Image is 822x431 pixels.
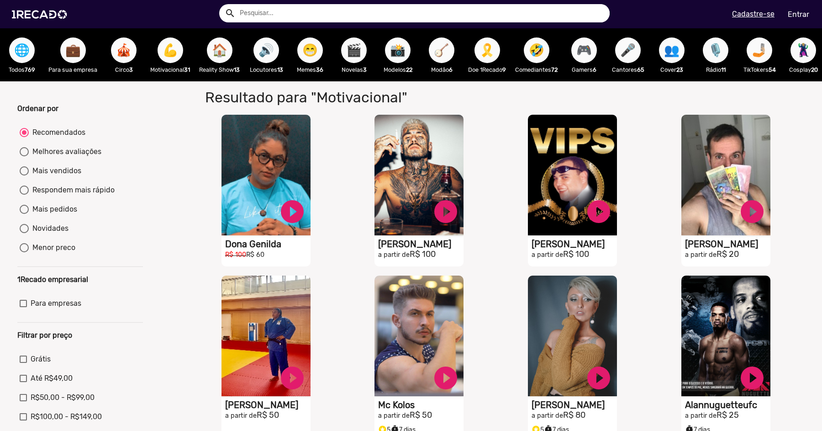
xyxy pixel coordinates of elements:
video: S1RECADO vídeos dedicados para fãs e empresas [374,115,464,235]
b: Filtrar por preço [17,331,72,340]
p: Memes [293,65,327,74]
span: 🌐 [14,37,30,63]
b: 11 [721,66,726,73]
span: 🎪 [116,37,132,63]
h2: R$ 20 [685,250,770,260]
span: 🤳🏼 [752,37,767,63]
span: 📸 [390,37,406,63]
b: 13 [234,66,240,73]
b: 1Recado empresarial [17,275,88,284]
b: 22 [406,66,412,73]
b: 13 [277,66,283,73]
p: Doe 1Recado [468,65,506,74]
button: 💪 [158,37,183,63]
h1: [PERSON_NAME] [378,239,464,250]
div: Melhores avaliações [29,146,101,157]
b: 65 [637,66,644,73]
span: 🎬 [346,37,362,63]
span: 🎗️ [479,37,495,63]
button: 📸 [385,37,411,63]
video: S1RECADO vídeos dedicados para fãs e empresas [528,276,617,396]
span: 🎮 [576,37,592,63]
p: Cosplay [786,65,821,74]
h1: [PERSON_NAME] [532,239,617,250]
b: 31 [184,66,190,73]
p: Novelas [337,65,371,74]
p: Reality Show [199,65,240,74]
b: 3 [363,66,367,73]
div: Mais pedidos [29,204,77,215]
div: Respondem mais rápido [29,185,115,196]
small: a partir de [225,412,257,420]
button: 🎙️ [703,37,728,63]
p: Modelos [380,65,415,74]
b: 3 [129,66,133,73]
div: Novidades [29,223,68,234]
small: a partir de [378,412,410,420]
p: Circo [106,65,141,74]
button: 🏠 [207,37,232,63]
button: 🎮 [571,37,597,63]
a: play_circle_filled [738,364,766,392]
button: 🎤 [615,37,641,63]
button: 🤳🏼 [747,37,772,63]
span: R$100,00 - R$149,00 [31,411,102,422]
small: a partir de [532,412,563,420]
button: 👥 [659,37,685,63]
b: 36 [316,66,323,73]
button: Example home icon [221,5,237,21]
small: R$ 100 [225,251,246,259]
button: 🎗️ [474,37,500,63]
button: 🎬 [341,37,367,63]
small: a partir de [378,251,410,259]
a: play_circle_filled [738,198,766,225]
div: Recomendados [29,127,85,138]
p: Para sua empresa [48,65,97,74]
a: play_circle_filled [279,364,306,392]
b: 23 [676,66,683,73]
b: 769 [25,66,35,73]
b: 9 [502,66,506,73]
div: Mais vendidos [29,165,81,176]
button: 😁 [297,37,323,63]
span: 👥 [664,37,680,63]
h2: R$ 100 [532,250,617,260]
b: 6 [449,66,453,73]
u: Cadastre-se [732,10,775,18]
video: S1RECADO vídeos dedicados para fãs e empresas [681,276,770,396]
a: play_circle_filled [585,198,612,225]
b: 20 [811,66,818,73]
small: R$ 60 [246,251,264,259]
span: 😁 [302,37,318,63]
span: Para empresas [31,298,81,309]
b: Ordenar por [17,104,58,113]
b: 72 [551,66,558,73]
span: 🦹🏼‍♀️ [796,37,811,63]
button: 🌐 [9,37,35,63]
p: Todos [5,65,39,74]
h2: R$ 50 [378,410,464,420]
small: a partir de [532,251,563,259]
h2: R$ 80 [532,410,617,420]
span: 🎙️ [708,37,723,63]
video: S1RECADO vídeos dedicados para fãs e empresas [528,115,617,235]
span: 🔊 [258,37,274,63]
input: Pesquisar... [233,4,610,22]
h1: [PERSON_NAME] [225,399,311,410]
a: play_circle_filled [432,364,459,392]
h2: R$ 100 [378,250,464,260]
p: Comediantes [515,65,558,74]
button: 💼 [60,37,86,63]
p: Cantores [611,65,645,74]
a: play_circle_filled [585,364,612,392]
button: 🎪 [111,37,137,63]
video: S1RECADO vídeos dedicados para fãs e empresas [221,115,311,235]
span: 🪕 [434,37,449,63]
h2: R$ 25 [685,410,770,420]
h1: Dona Genilda [225,239,311,250]
small: a partir de [685,251,717,259]
h2: R$ 50 [225,410,311,420]
a: play_circle_filled [279,198,306,225]
span: 💪 [163,37,178,63]
p: Modão [424,65,459,74]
